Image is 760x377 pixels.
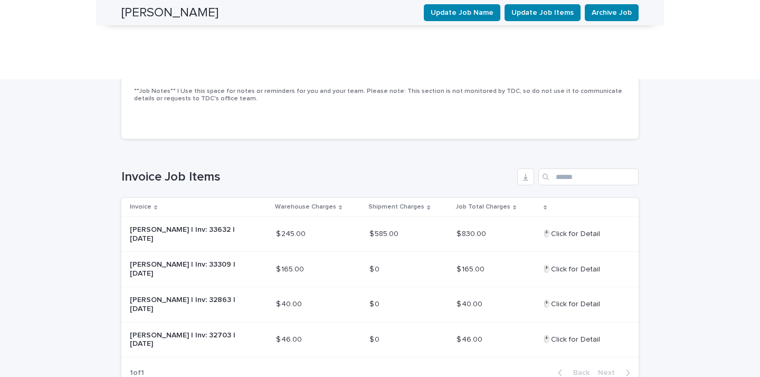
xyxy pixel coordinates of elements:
[121,252,639,287] tr: [PERSON_NAME] | Inv: 33309 | [DATE]$ 165.00$ 165.00 $ 0$ 0 $ 165.00$ 165.00 🖱️Click for Detail🖱️C...
[130,260,235,278] p: [PERSON_NAME] | Inv: 33309 | [DATE]
[542,263,602,274] p: 🖱️Click for Detail
[538,168,639,185] input: Search
[457,298,484,309] p: $ 40.00
[542,228,602,239] p: 🖱️Click for Detail
[424,4,500,21] button: Update Job Name
[275,201,336,213] p: Warehouse Charges
[592,7,632,18] span: Archive Job
[121,287,639,322] tr: [PERSON_NAME] | Inv: 32863 | [DATE]$ 40.00$ 40.00 $ 0$ 0 $ 40.00$ 40.00 🖱️Click for Detail🖱️Click...
[276,298,304,309] p: $ 40.00
[130,201,151,213] p: Invoice
[121,322,639,357] tr: [PERSON_NAME] | Inv: 32703 | [DATE]$ 46.00$ 46.00 $ 0$ 0 $ 46.00$ 46.00 🖱️Click for Detail🖱️Click...
[567,369,590,376] span: Back
[431,7,493,18] span: Update Job Name
[276,333,304,344] p: $ 46.00
[455,201,510,213] p: Job Total Charges
[369,298,382,309] p: $ 0
[369,263,382,274] p: $ 0
[276,263,306,274] p: $ 165.00
[276,228,308,239] p: $ 245.00
[130,296,235,314] p: [PERSON_NAME] | Inv: 32863 | [DATE]
[130,331,235,349] p: [PERSON_NAME] | Inv: 32703 | [DATE]
[121,169,513,185] h1: Invoice Job Items
[121,5,218,21] h2: [PERSON_NAME]
[505,4,581,21] button: Update Job Items
[369,228,401,239] p: $ 585.00
[369,333,382,344] p: $ 0
[457,228,488,239] p: $ 830.00
[134,88,622,102] span: **Job Notes** | Use this space for notes or reminders for you and your team. Please note: This se...
[130,225,235,243] p: [PERSON_NAME] | Inv: 33632 | [DATE]
[542,298,602,309] p: 🖱️Click for Detail
[457,263,487,274] p: $ 165.00
[598,369,621,376] span: Next
[585,4,639,21] button: Archive Job
[368,201,424,213] p: Shipment Charges
[542,333,602,344] p: 🖱️Click for Detail
[457,333,484,344] p: $ 46.00
[121,216,639,252] tr: [PERSON_NAME] | Inv: 33632 | [DATE]$ 245.00$ 245.00 $ 585.00$ 585.00 $ 830.00$ 830.00 🖱️Click for...
[511,7,574,18] span: Update Job Items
